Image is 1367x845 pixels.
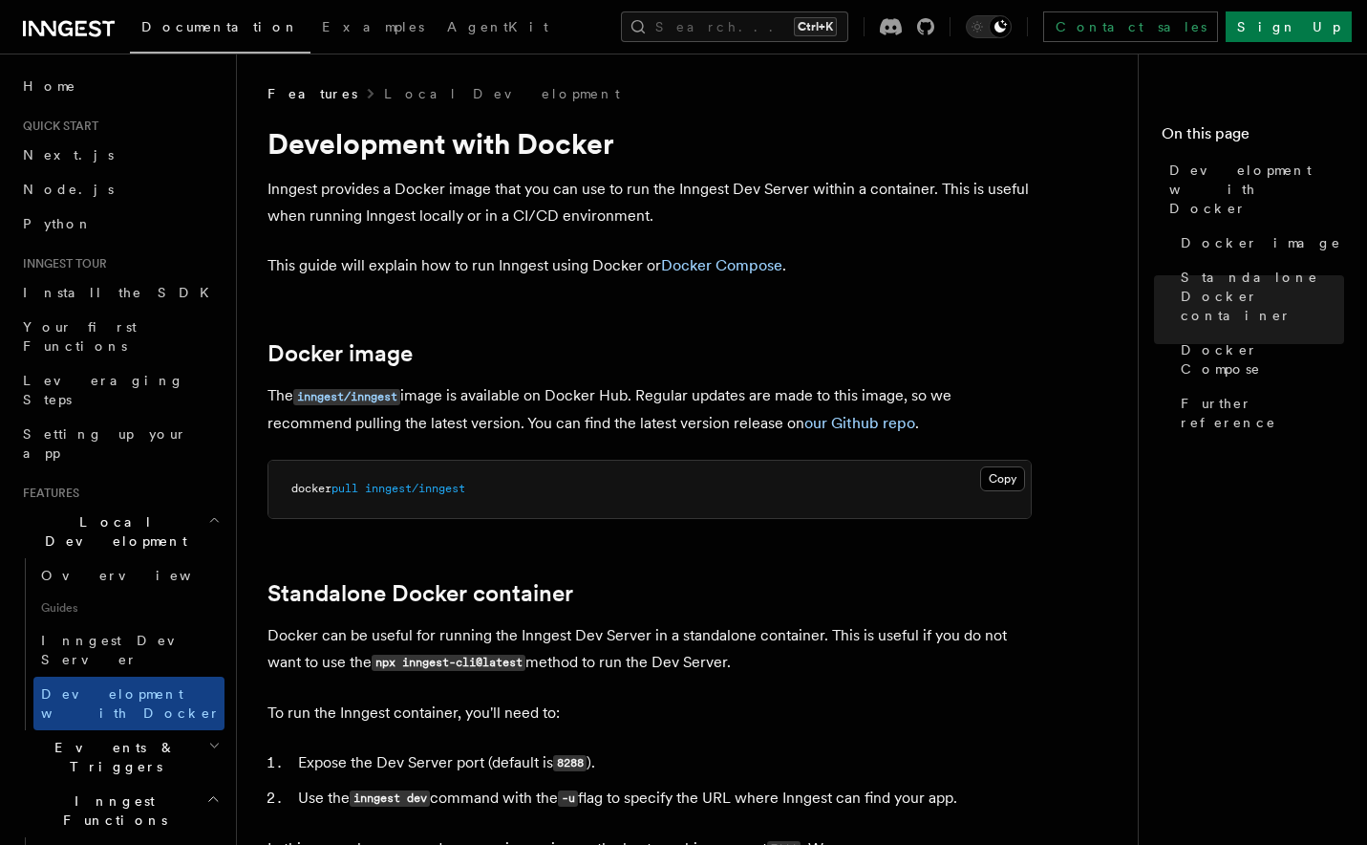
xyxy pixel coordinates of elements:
button: Events & Triggers [15,730,224,784]
button: Toggle dark mode [966,15,1012,38]
a: Your first Functions [15,310,224,363]
button: Inngest Functions [15,784,224,837]
p: Inngest provides a Docker image that you can use to run the Inngest Dev Server within a container... [267,176,1032,229]
code: inngest/inngest [293,389,400,405]
a: Docker image [267,340,413,367]
a: Development with Docker [1162,153,1344,226]
span: Documentation [141,19,299,34]
p: This guide will explain how to run Inngest using Docker or . [267,252,1032,279]
a: Python [15,206,224,241]
code: -u [558,791,578,807]
span: Features [267,84,357,103]
span: Examples [322,19,424,34]
span: Docker image [1181,233,1341,252]
span: inngest/inngest [365,482,465,495]
a: Further reference [1173,386,1344,440]
span: Your first Functions [23,319,137,354]
a: Docker Compose [661,256,782,274]
span: Events & Triggers [15,738,208,776]
a: AgentKit [436,6,560,52]
span: Development with Docker [1169,161,1344,218]
span: Inngest Functions [15,791,206,830]
a: our Github repo [804,414,915,432]
span: Local Development [15,512,208,551]
a: Setting up your app [15,417,224,470]
span: Further reference [1181,394,1344,432]
span: Install the SDK [23,285,221,300]
a: Documentation [130,6,310,54]
h4: On this page [1162,122,1344,153]
span: Inngest tour [15,256,107,271]
kbd: Ctrl+K [794,17,837,36]
span: Inngest Dev Server [41,633,204,667]
a: Contact sales [1043,11,1218,42]
button: Copy [980,466,1025,491]
a: inngest/inngest [293,386,400,404]
a: Development with Docker [33,677,224,730]
a: Docker image [1173,226,1344,260]
a: Node.js [15,172,224,206]
li: Use the command with the flag to specify the URL where Inngest can find your app. [292,785,1032,812]
p: The image is available on Docker Hub. Regular updates are made to this image, so we recommend pul... [267,382,1032,437]
span: Guides [33,593,224,623]
span: Features [15,486,79,501]
span: Setting up your app [23,426,187,461]
a: Local Development [384,84,620,103]
a: Leveraging Steps [15,363,224,417]
code: npx inngest-cli@latest [372,655,525,671]
h1: Development with Docker [267,126,1032,161]
span: Node.js [23,182,114,197]
p: Docker can be useful for running the Inngest Dev Server in a standalone container. This is useful... [267,622,1032,677]
a: Standalone Docker container [1173,260,1344,333]
li: Expose the Dev Server port (default is ). [292,749,1032,777]
span: Python [23,216,93,231]
a: Inngest Dev Server [33,623,224,677]
span: Home [23,76,76,96]
a: Docker Compose [1173,333,1344,386]
a: Install the SDK [15,275,224,310]
span: Leveraging Steps [23,373,184,407]
code: 8288 [553,755,587,771]
span: Next.js [23,147,114,162]
span: Quick start [15,119,98,134]
span: AgentKit [447,19,548,34]
a: Examples [310,6,436,52]
button: Search...Ctrl+K [621,11,848,42]
span: docker [291,482,331,495]
button: Local Development [15,505,224,558]
p: To run the Inngest container, you'll need to: [267,700,1032,726]
div: Local Development [15,558,224,730]
a: Next.js [15,138,224,172]
a: Home [15,69,224,103]
code: inngest dev [350,791,430,807]
span: Development with Docker [41,686,221,721]
a: Overview [33,558,224,593]
a: Standalone Docker container [267,580,573,607]
span: pull [331,482,358,495]
span: Overview [41,568,238,583]
span: Standalone Docker container [1181,268,1344,325]
a: Sign Up [1226,11,1352,42]
span: Docker Compose [1181,340,1344,379]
